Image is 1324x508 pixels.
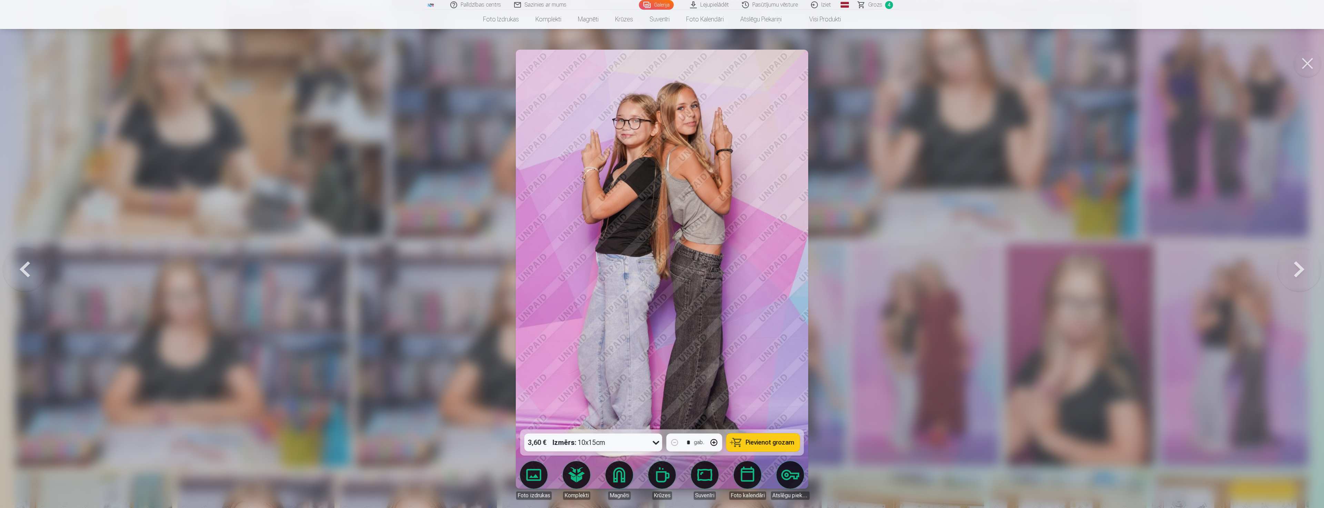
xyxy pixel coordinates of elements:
div: gab. [694,438,704,447]
div: Foto kalendāri [729,491,766,500]
a: Suvenīri [641,10,678,29]
span: Pievienot grozam [746,439,794,446]
div: Magnēti [608,491,631,500]
img: /fa1 [427,3,434,7]
a: Foto izdrukas [475,10,527,29]
strong: Izmērs : [553,438,576,447]
a: Foto izdrukas [514,461,553,500]
a: Komplekti [527,10,570,29]
span: Grozs [868,1,882,9]
a: Magnēti [600,461,639,500]
a: Komplekti [557,461,596,500]
div: 3,60 € [524,434,550,451]
span: 4 [885,1,893,9]
div: Komplekti [563,491,590,500]
div: Foto izdrukas [516,491,552,500]
a: Krūzes [607,10,641,29]
a: Atslēgu piekariņi [771,461,810,500]
div: Krūzes [652,491,672,500]
a: Krūzes [643,461,681,500]
a: Atslēgu piekariņi [732,10,790,29]
button: Pievienot grozam [726,434,800,451]
a: Foto kalendāri [728,461,767,500]
div: Atslēgu piekariņi [771,491,810,500]
a: Foto kalendāri [678,10,732,29]
a: Suvenīri [685,461,724,500]
a: Visi produkti [790,10,849,29]
a: Magnēti [570,10,607,29]
div: 10x15cm [553,434,605,451]
div: Suvenīri [694,491,716,500]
